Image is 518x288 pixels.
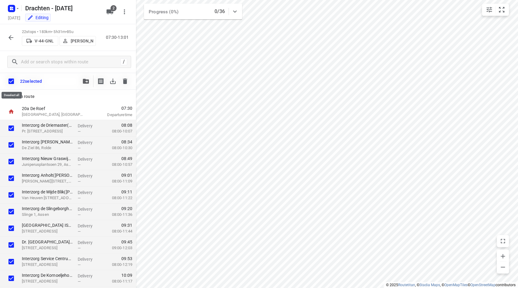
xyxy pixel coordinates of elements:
span: — [78,279,81,284]
p: Delivery [78,173,100,179]
a: OpenStreetMap [470,283,496,287]
span: Progress (0%) [149,9,178,15]
p: 08:00-11:44 [102,228,132,234]
span: Download stops [107,75,119,87]
p: 08:00-10:30 [102,145,132,151]
p: Stops in route [7,93,129,100]
p: Delivery [78,223,100,229]
div: Progress (0%)0/36 [144,4,242,19]
p: Dr. Nassau College ISK - Noorderstaete(Sandra Bosma) [22,239,73,245]
span: 09:45 [121,239,132,245]
span: Select [5,239,17,251]
button: More [118,6,130,18]
p: 09:00-12:03 [102,245,132,251]
button: Print shipping labels [95,75,107,87]
p: Interzorg de Driemaster([PERSON_NAME]) [22,122,73,128]
button: Fit zoom [496,4,508,16]
span: 85u [67,29,73,34]
button: 2 [104,6,116,18]
span: Select [5,139,17,151]
p: 07:30-13:01 [106,34,131,41]
p: 08:00-11:09 [102,178,132,184]
a: Stadia Maps [419,283,440,287]
p: Van Heuven Goedhartlaan 4, Assen [22,195,73,201]
span: 2 [110,5,117,11]
p: Delivery [78,123,100,129]
p: Dr. Nassau College ISK - Merwedestraat(Sandra Bosma) [22,222,73,228]
p: 08:00-12:19 [102,262,132,268]
p: V-44-GNL [35,39,54,43]
span: 08:08 [121,122,132,128]
span: 09:01 [121,172,132,178]
p: 08:00-11:36 [102,212,132,218]
input: Add or search stops within route [21,57,120,67]
p: Delivery [78,139,100,146]
span: — [78,246,81,250]
p: Slinge 1, Assen [22,212,73,218]
p: De Ziel 86, Rolde [22,145,73,151]
p: Interzorg Hendrik Kok(Roelof Bos) [22,139,73,145]
h5: Project date [5,14,23,21]
span: 09:20 [121,206,132,212]
p: Delivery [78,206,100,212]
a: OpenMapTiles [444,283,468,287]
p: Juniperusplantsoen 29, Assen [22,162,73,168]
p: Interzorg Service Centrum(Roelof Bos) [22,256,73,262]
p: Interzorg Nieuw Graswijk(Roelof Bos) [22,156,73,162]
p: Paul Krugerstraat 1, Assen [22,178,73,184]
span: 08:34 [121,139,132,145]
h5: Rename [23,3,101,13]
p: Pr. Beatrixstraat 9, Smilde [22,128,73,134]
p: Delivery [78,189,100,196]
span: — [78,229,81,234]
p: [GEOGRAPHIC_DATA], [GEOGRAPHIC_DATA] [22,112,85,118]
p: Delivery [78,256,100,262]
span: 09:53 [121,256,132,262]
span: — [78,179,81,184]
p: [STREET_ADDRESS] [22,262,73,268]
span: 10:09 [121,272,132,278]
p: Delivery [78,156,100,162]
span: Select [5,272,17,284]
a: Routetitan [398,283,415,287]
p: Interzorg de Wijde Blik(Roelof Bos) [22,189,73,195]
button: [PERSON_NAME] [59,36,96,46]
p: 08:00-11:17 [102,278,132,284]
p: Interzorg Anholt(Roelof Bos) [22,172,73,178]
span: Select [5,206,17,218]
div: small contained button group [482,4,509,16]
span: Select [5,222,17,234]
p: 08:00-10:57 [102,162,132,168]
p: [PERSON_NAME] [71,39,93,43]
p: 22 selected [20,79,42,84]
p: 0/36 [214,8,225,15]
p: Delivery [78,273,100,279]
p: 22 stops • 183km • 5h31m [22,29,96,35]
span: Select [5,256,17,268]
span: Delete stops [119,75,131,87]
span: Select [5,189,17,201]
button: V-44-GNL [22,36,58,46]
p: Interzorg de Slingeborgh(Roelof Bos) [22,206,73,212]
p: Interzorg De Kornoeljehof(Roelof Bos) [22,272,73,278]
span: — [78,146,81,150]
div: / [120,59,127,65]
button: Map settings [483,4,495,16]
p: 08:00-10:07 [102,128,132,134]
p: Tynaarlosestraat 56, Vries [22,278,73,284]
span: Select [5,122,17,134]
p: [STREET_ADDRESS] [22,228,73,234]
span: 09:31 [121,222,132,228]
span: — [78,263,81,267]
span: — [78,196,81,200]
p: Departure time [92,112,132,118]
span: 09:11 [121,189,132,195]
span: Select [5,172,17,184]
span: • [66,29,67,34]
p: 20a De Roef [22,105,85,112]
span: — [78,162,81,167]
p: [STREET_ADDRESS] [22,245,73,251]
span: — [78,213,81,217]
span: 07:30 [92,105,132,111]
li: © 2025 , © , © © contributors [386,283,516,287]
